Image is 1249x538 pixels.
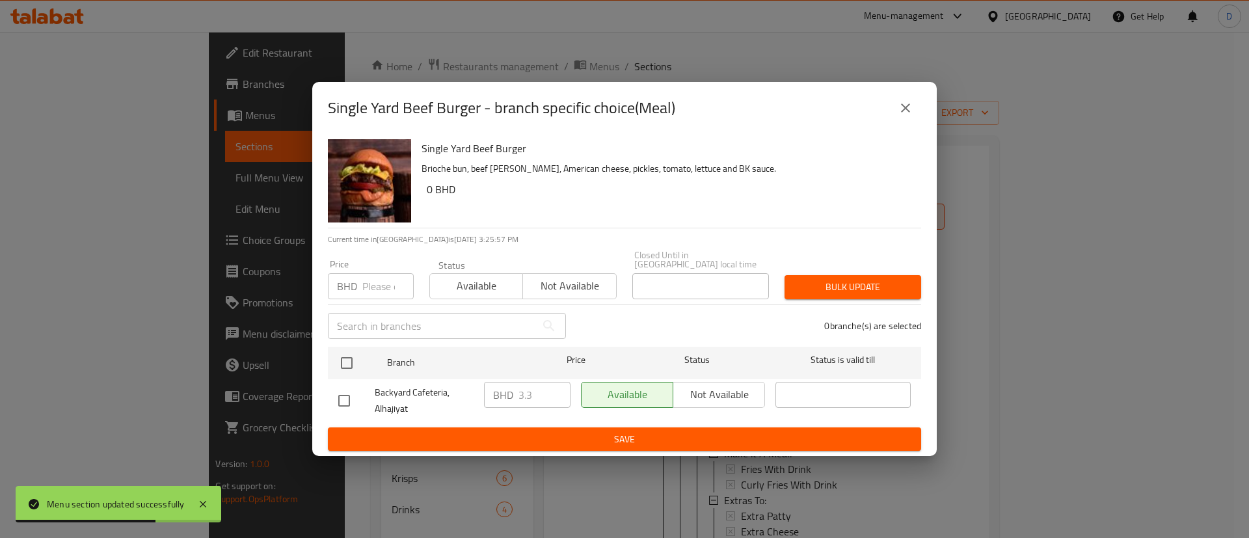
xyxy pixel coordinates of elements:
[328,427,921,451] button: Save
[338,431,911,448] span: Save
[47,497,185,511] div: Menu section updated successfully
[328,234,921,245] p: Current time in [GEOGRAPHIC_DATA] is [DATE] 3:25:57 PM
[533,352,619,368] span: Price
[427,180,911,198] h6: 0 BHD
[422,139,911,157] h6: Single Yard Beef Burger
[362,273,414,299] input: Please enter price
[795,279,911,295] span: Bulk update
[328,98,675,118] h2: Single Yard Beef Burger - branch specific choice(Meal)
[522,273,616,299] button: Not available
[890,92,921,124] button: close
[328,139,411,222] img: Single Yard Beef Burger
[429,273,523,299] button: Available
[328,313,536,339] input: Search in branches
[387,355,522,371] span: Branch
[375,384,474,417] span: Backyard Cafeteria, Alhajiyat
[824,319,921,332] p: 0 branche(s) are selected
[518,382,571,408] input: Please enter price
[337,278,357,294] p: BHD
[435,276,518,295] span: Available
[422,161,911,177] p: Brioche bun, beef [PERSON_NAME], American cheese, pickles, tomato, lettuce and BK sauce.
[630,352,765,368] span: Status
[785,275,921,299] button: Bulk update
[775,352,911,368] span: Status is valid till
[528,276,611,295] span: Not available
[493,387,513,403] p: BHD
